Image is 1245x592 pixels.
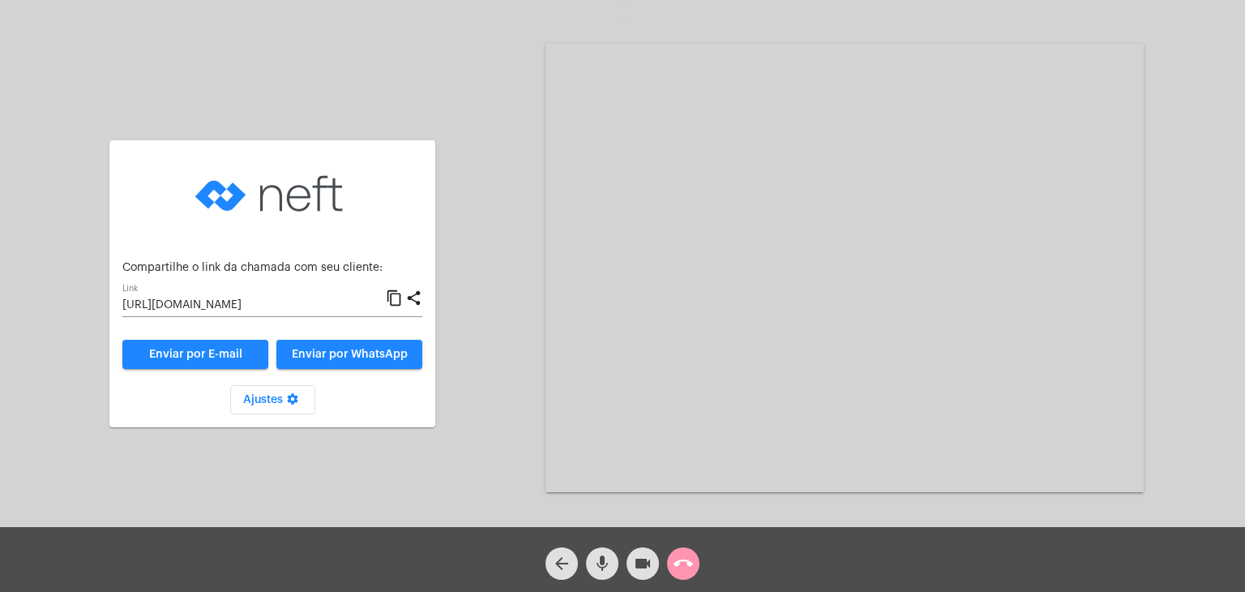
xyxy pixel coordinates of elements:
mat-icon: mic [593,554,612,573]
span: Enviar por WhatsApp [292,349,408,360]
mat-icon: share [405,289,422,308]
span: Enviar por E-mail [149,349,242,360]
img: logo-neft-novo-2.png [191,153,353,234]
button: Enviar por WhatsApp [276,340,422,369]
p: Compartilhe o link da chamada com seu cliente: [122,262,422,274]
a: Enviar por E-mail [122,340,268,369]
mat-icon: arrow_back [552,554,571,573]
mat-icon: videocam [633,554,652,573]
button: Ajustes [230,385,315,414]
mat-icon: settings [283,393,302,412]
mat-icon: call_end [674,554,693,573]
span: Ajustes [243,394,302,405]
mat-icon: content_copy [386,289,403,308]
